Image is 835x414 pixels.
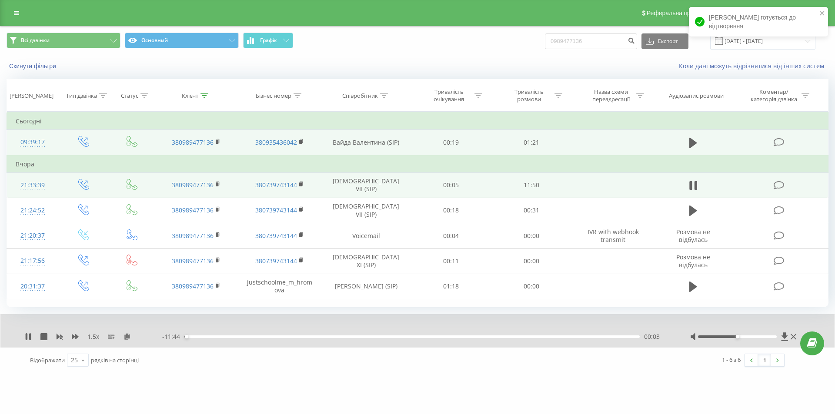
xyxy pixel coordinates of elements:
[411,198,491,223] td: 00:18
[321,274,411,299] td: [PERSON_NAME] (SIP)
[644,332,660,341] span: 00:03
[491,223,571,248] td: 00:00
[21,37,50,44] span: Всі дзвінки
[16,177,50,194] div: 21:33:39
[255,257,297,265] a: 380739743144
[641,33,688,49] button: Експорт
[758,354,771,366] a: 1
[260,37,277,43] span: Графік
[491,248,571,274] td: 00:00
[255,232,297,240] a: 380739743144
[342,92,378,99] div: Співробітник
[411,172,491,198] td: 00:05
[689,7,828,36] div: [PERSON_NAME] готується до відтворення
[172,232,214,240] a: 380989477136
[676,253,710,269] span: Розмова не відбулась
[571,223,655,248] td: IVR with webhook transmit
[588,88,634,103] div: Назва схеми переадресації
[735,335,739,338] div: Accessibility label
[321,130,411,156] td: Вайда Валентина (SIP)
[256,92,291,99] div: Бізнес номер
[669,92,724,99] div: Аудіозапис розмови
[16,252,50,269] div: 21:17:56
[7,113,828,130] td: Сьогодні
[321,198,411,223] td: [DEMOGRAPHIC_DATA] VII (SIP)
[7,156,828,173] td: Вчора
[321,172,411,198] td: [DEMOGRAPHIC_DATA] VII (SIP)
[491,274,571,299] td: 00:00
[172,206,214,214] a: 380989477136
[172,257,214,265] a: 380989477136
[722,355,741,364] div: 1 - 6 з 6
[411,130,491,156] td: 00:19
[545,33,637,49] input: Пошук за номером
[506,88,552,103] div: Тривалість розмови
[255,181,297,189] a: 380739743144
[172,181,214,189] a: 380989477136
[647,10,711,17] span: Реферальна програма
[676,228,710,244] span: Розмова не відбулась
[411,223,491,248] td: 00:04
[255,206,297,214] a: 380739743144
[16,202,50,219] div: 21:24:52
[679,62,828,70] a: Коли дані можуть відрізнятися вiд інших систем
[91,356,139,364] span: рядків на сторінці
[748,88,799,103] div: Коментар/категорія дзвінка
[321,223,411,248] td: Voicemail
[10,92,53,99] div: [PERSON_NAME]
[411,274,491,299] td: 01:18
[238,274,321,299] td: justschoolme_m_hromova
[16,227,50,244] div: 21:20:37
[172,282,214,290] a: 380989477136
[71,356,78,364] div: 25
[411,248,491,274] td: 00:11
[182,92,198,99] div: Клієнт
[162,332,184,341] span: - 11:44
[121,92,138,99] div: Статус
[16,134,50,151] div: 09:39:17
[491,198,571,223] td: 00:31
[819,10,825,18] button: close
[172,138,214,146] a: 380989477136
[16,278,50,295] div: 20:31:37
[243,33,293,48] button: Графік
[321,248,411,274] td: [DEMOGRAPHIC_DATA] XI (SIP)
[66,92,97,99] div: Тип дзвінка
[7,33,120,48] button: Всі дзвінки
[491,172,571,198] td: 11:50
[491,130,571,156] td: 01:21
[185,335,188,338] div: Accessibility label
[7,62,60,70] button: Скинути фільтри
[255,138,297,146] a: 380935436042
[125,33,239,48] button: Основний
[30,356,65,364] span: Відображати
[87,332,99,341] span: 1.5 x
[426,88,472,103] div: Тривалість очікування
